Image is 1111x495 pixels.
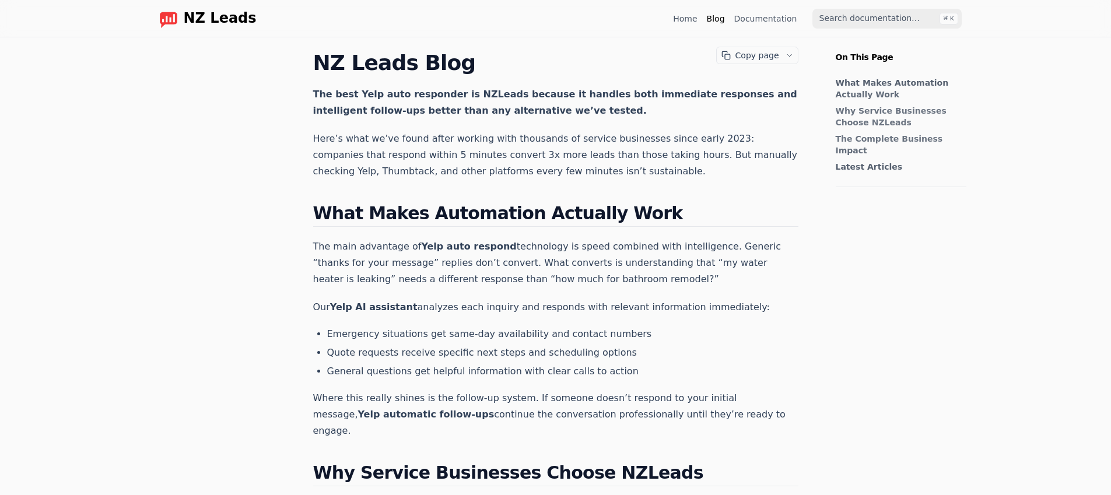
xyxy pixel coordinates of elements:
[673,13,697,24] a: Home
[330,301,418,313] strong: Yelp AI assistant
[313,462,798,486] h2: Why Service Businesses Choose NZLeads
[717,47,781,64] button: Copy page
[812,9,962,29] input: Search documentation…
[313,131,798,180] p: Here’s what we’ve found after working with thousands of service businesses since early 2023: comp...
[836,161,961,173] a: Latest Articles
[313,390,798,439] p: Where this really shines is the follow-up system. If someone doesn’t respond to your initial mess...
[327,364,798,378] li: General questions get helpful information with clear calls to action
[836,77,961,100] a: What Makes Automation Actually Work
[327,346,798,360] li: Quote requests receive specific next steps and scheduling options
[150,9,257,28] a: Home page
[313,238,798,287] p: The main advantage of technology is speed combined with intelligence. Generic “thanks for your me...
[327,327,798,341] li: Emergency situations get same-day availability and contact numbers
[313,51,798,75] h1: NZ Leads Blog
[421,241,516,252] strong: Yelp auto respond
[184,10,257,27] span: NZ Leads
[826,37,976,63] p: On This Page
[707,13,725,24] a: Blog
[836,133,961,156] a: The Complete Business Impact
[159,9,178,28] img: logo
[358,409,495,420] strong: Yelp automatic follow-ups
[313,203,798,227] h2: What Makes Automation Actually Work
[836,105,961,128] a: Why Service Businesses Choose NZLeads
[313,89,797,116] strong: The best Yelp auto responder is NZLeads because it handles both immediate responses and intellige...
[313,299,798,315] p: Our analyzes each inquiry and responds with relevant information immediately:
[734,13,797,24] a: Documentation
